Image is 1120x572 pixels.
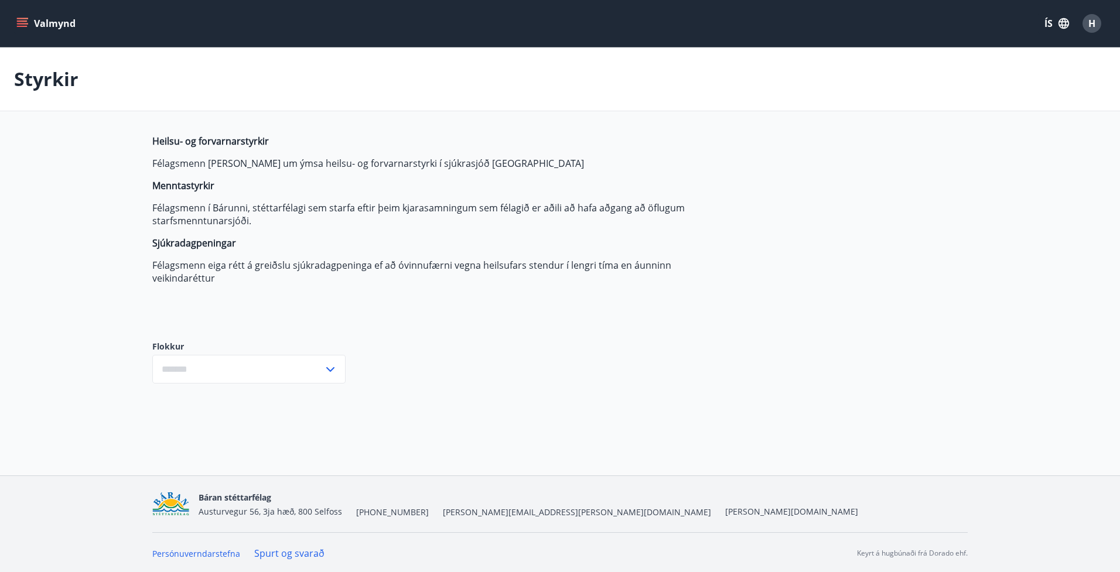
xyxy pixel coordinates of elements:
img: Bz2lGXKH3FXEIQKvoQ8VL0Fr0uCiWgfgA3I6fSs8.png [152,492,189,517]
button: ÍS [1038,13,1075,34]
a: Persónuverndarstefna [152,548,240,559]
strong: Menntastyrkir [152,179,214,192]
p: Styrkir [14,66,78,92]
label: Flokkur [152,341,346,352]
button: H [1078,9,1106,37]
p: Keyrt á hugbúnaði frá Dorado ehf. [857,548,968,559]
span: [PHONE_NUMBER] [356,506,429,518]
p: Félagsmenn [PERSON_NAME] um ýmsa heilsu- og forvarnarstyrki í sjúkrasjóð [GEOGRAPHIC_DATA] [152,157,705,170]
span: Austurvegur 56, 3ja hæð, 800 Selfoss [199,506,342,517]
span: Báran stéttarfélag [199,492,271,503]
p: Félagsmenn eiga rétt á greiðslu sjúkradagpeninga ef að óvinnufærni vegna heilsufars stendur í len... [152,259,705,285]
span: [PERSON_NAME][EMAIL_ADDRESS][PERSON_NAME][DOMAIN_NAME] [443,506,711,518]
strong: Heilsu- og forvarnarstyrkir [152,135,269,148]
strong: Sjúkradagpeningar [152,237,236,249]
a: Spurt og svarað [254,547,325,560]
button: menu [14,13,80,34]
span: H [1088,17,1095,30]
p: Félagsmenn í Bárunni, stéttarfélagi sem starfa eftir þeim kjarasamningum sem félagið er aðili að ... [152,201,705,227]
a: [PERSON_NAME][DOMAIN_NAME] [725,506,858,517]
